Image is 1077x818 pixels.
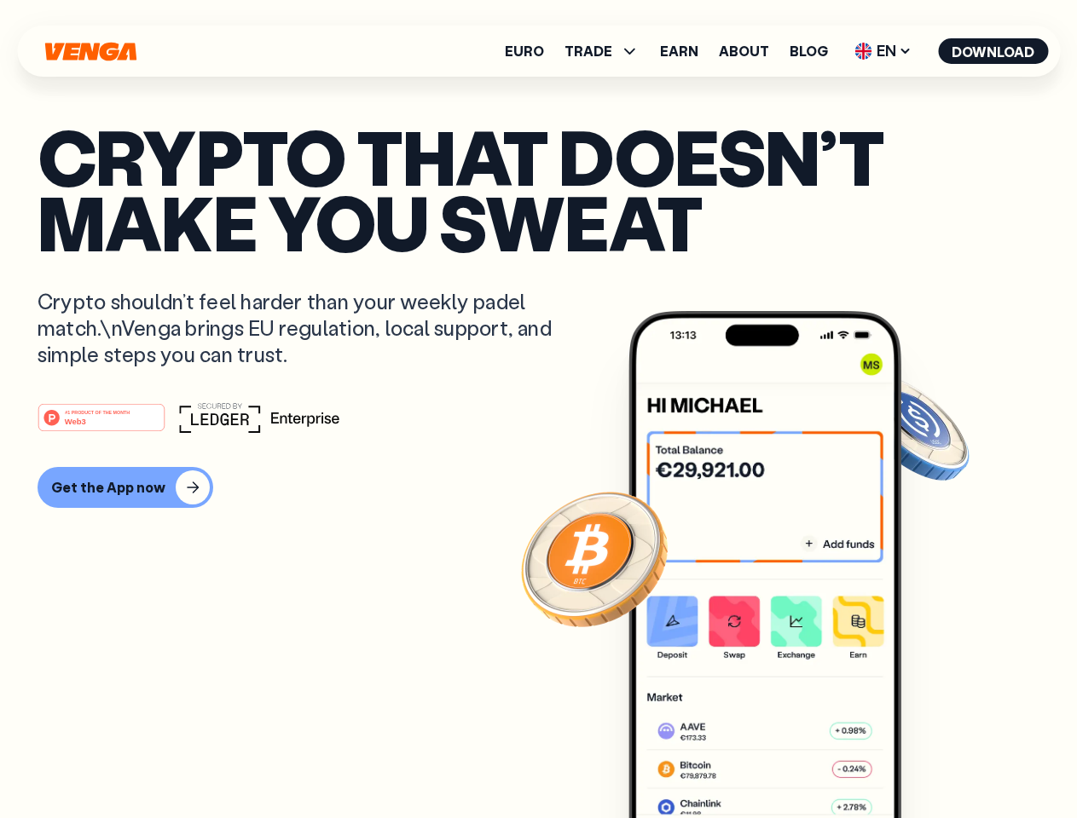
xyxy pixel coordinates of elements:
img: USDC coin [850,366,973,489]
tspan: #1 PRODUCT OF THE MONTH [65,409,130,414]
a: Euro [505,44,544,58]
span: TRADE [565,41,640,61]
tspan: Web3 [65,416,86,425]
img: Bitcoin [518,481,671,635]
a: Earn [660,44,698,58]
div: Get the App now [51,479,165,496]
button: Get the App now [38,467,213,508]
a: About [719,44,769,58]
span: EN [848,37,918,65]
svg: Home [43,42,138,61]
a: Get the App now [38,467,1039,508]
a: #1 PRODUCT OF THE MONTHWeb3 [38,413,165,435]
span: TRADE [565,44,612,58]
button: Download [938,38,1048,64]
p: Crypto shouldn’t feel harder than your weekly padel match.\nVenga brings EU regulation, local sup... [38,288,576,368]
p: Crypto that doesn’t make you sweat [38,124,1039,254]
img: flag-uk [854,43,871,60]
a: Blog [790,44,828,58]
